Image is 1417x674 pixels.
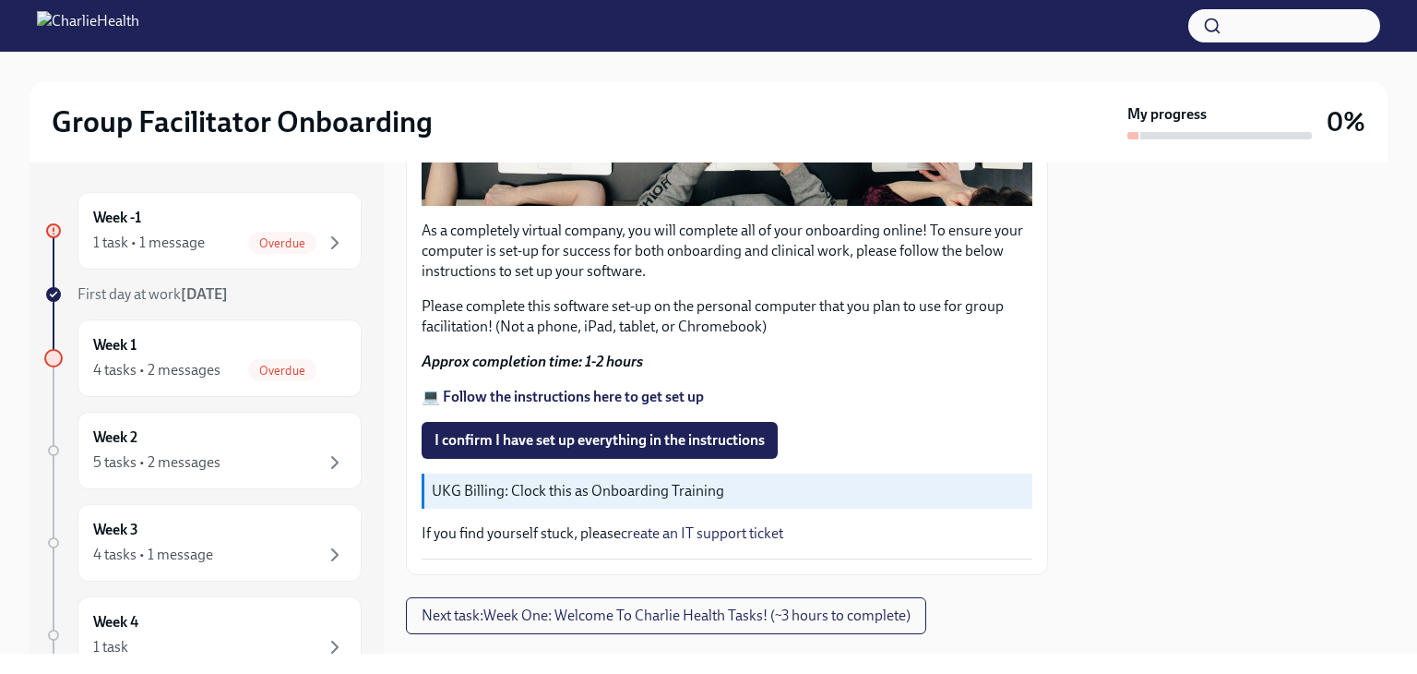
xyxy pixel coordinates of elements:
[52,103,433,140] h2: Group Facilitator Onboarding
[44,596,362,674] a: Week 41 task
[422,296,1032,337] p: Please complete this software set-up on the personal computer that you plan to use for group faci...
[406,597,926,634] button: Next task:Week One: Welcome To Charlie Health Tasks! (~3 hours to complete)
[93,233,205,253] div: 1 task • 1 message
[432,481,1025,501] p: UKG Billing: Clock this as Onboarding Training
[422,607,911,625] span: Next task : Week One: Welcome To Charlie Health Tasks! (~3 hours to complete)
[422,422,778,459] button: I confirm I have set up everything in the instructions
[435,431,765,450] span: I confirm I have set up everything in the instructions
[93,360,220,380] div: 4 tasks • 2 messages
[93,208,141,228] h6: Week -1
[248,236,316,250] span: Overdue
[1327,105,1365,138] h3: 0%
[37,11,139,41] img: CharlieHealth
[93,637,128,657] div: 1 task
[93,452,220,473] div: 5 tasks • 2 messages
[422,221,1032,282] p: As a completely virtual company, you will complete all of your onboarding online! To ensure your ...
[248,364,316,378] span: Overdue
[77,285,228,303] span: First day at work
[93,335,137,355] h6: Week 1
[44,284,362,305] a: First day at work[DATE]
[1127,104,1207,125] strong: My progress
[44,192,362,270] a: Week -11 task • 1 messageOverdue
[93,545,213,565] div: 4 tasks • 1 message
[422,353,643,370] strong: Approx completion time: 1-2 hours
[422,524,1032,544] p: If you find yourself stuck, please
[93,612,138,632] h6: Week 4
[93,520,138,540] h6: Week 3
[422,388,704,405] a: 💻 Follow the instructions here to get set up
[44,504,362,582] a: Week 34 tasks • 1 message
[621,524,783,542] a: create an IT support ticket
[181,285,228,303] strong: [DATE]
[44,412,362,489] a: Week 25 tasks • 2 messages
[93,427,137,448] h6: Week 2
[44,319,362,397] a: Week 14 tasks • 2 messagesOverdue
